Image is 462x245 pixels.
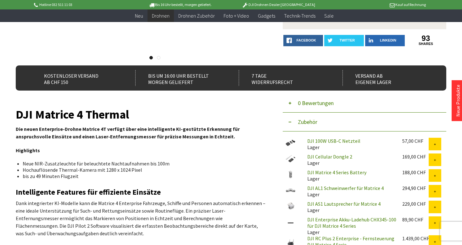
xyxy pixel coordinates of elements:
[131,1,229,8] p: Bis 16 Uhr bestellt, morgen geliefert.
[307,216,396,229] a: DJI Enterprise Akku-Ladehub CHX345-100 für DJI Matrice 4 Series
[178,13,215,19] span: Drohnen Zubehör
[283,216,298,228] img: DJI Enterprise Akku-Ladehub CHX345-100 für DJI Matrice 4 Series
[402,153,429,160] div: 169,00 CHF
[280,9,320,22] a: Technik-Trends
[380,38,396,42] span: LinkedIn
[23,167,260,173] li: Hochauflösende Thermal-Kamera mit 1280 x 1024 Pixel
[302,153,397,166] div: Lager
[307,185,384,191] a: DJI AL1 Schweinwerfer für Matrice 4
[283,35,323,46] a: facebook
[283,113,446,131] button: Zubehör
[328,1,426,8] p: Kauf auf Rechnung
[219,9,253,22] a: Foto + Video
[307,153,352,160] a: DJI Cellular Dongle 2
[307,201,381,207] a: DJI AS1 Lautsprecher für Matrice 4
[365,35,405,46] a: LinkedIn
[402,169,429,175] div: 188,00 CHF
[16,187,161,197] strong: Intelligente Features für effiziente Einsätze
[324,35,364,46] a: twitter
[229,1,327,8] p: DJI Drohnen Dealer [GEOGRAPHIC_DATA]
[174,9,219,22] a: Drohnen Zubehör
[31,70,123,86] div: Kostenloser Versand ab CHF 150
[16,110,265,119] h1: DJI Matrice 4 Thermal
[284,13,315,19] span: Technik-Trends
[283,185,298,195] img: DJI AL1 Schweinwerfer für Matrice 4
[239,70,330,86] div: 7 Tage Widerrufsrecht
[16,199,265,237] p: Dank integrierter KI-Modelle kann die Matrice 4 Enterprise Fahrzeuge, Schiffe und Personen automa...
[253,9,280,22] a: Gadgets
[152,13,170,19] span: Drohnen
[324,13,334,19] span: Sale
[297,38,316,42] span: facebook
[16,147,40,153] strong: Highlights
[406,35,446,42] a: 93
[283,169,298,180] img: DJI Matrice 4 Series Battery
[131,9,148,22] a: Neu
[307,169,366,175] a: DJI Matrice 4 Series Battery
[402,185,429,191] div: 294,90 CHF
[135,70,226,86] div: Bis um 16:00 Uhr bestellt Morgen geliefert
[302,201,397,213] div: Lager
[320,9,338,22] a: Sale
[402,216,429,223] div: 89,90 CHF
[283,201,298,211] img: DJI AS1 Lautsprecher für Matrice 4
[402,201,429,207] div: 229,00 CHF
[406,42,446,46] a: shares
[135,13,143,19] span: Neu
[283,153,298,164] img: DJI Cellular Dongle 2
[224,13,249,19] span: Foto + Video
[23,173,260,179] li: bis zu 49 Minuten Flugzeit
[283,138,298,148] img: DJI 100W USB-C Netzteil
[33,1,131,8] p: Hotline 032 511 11 03
[23,160,260,167] li: Neue NIR-Zusatzleuchte für beleuchtete Nachtaufnahmen bis 100m
[258,13,275,19] span: Gadgets
[302,138,397,150] div: Lager
[16,126,240,140] strong: Die neuen Enterprise-Drohne Matrice 4T verfügt über eine intelligente KI-gestützte Erkennung für ...
[148,9,174,22] a: Drohnen
[402,138,429,144] div: 57,00 CHF
[339,38,355,42] span: twitter
[302,216,397,235] div: Lager
[342,70,434,86] div: Versand ab eigenem Lager
[302,169,397,182] div: Lager
[307,138,360,144] a: DJI 100W USB-C Netzteil
[283,94,446,113] button: 0 Bewertungen
[402,235,429,242] div: 1.439,00 CHF
[455,85,461,117] a: Neue Produkte
[302,185,397,198] div: Lager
